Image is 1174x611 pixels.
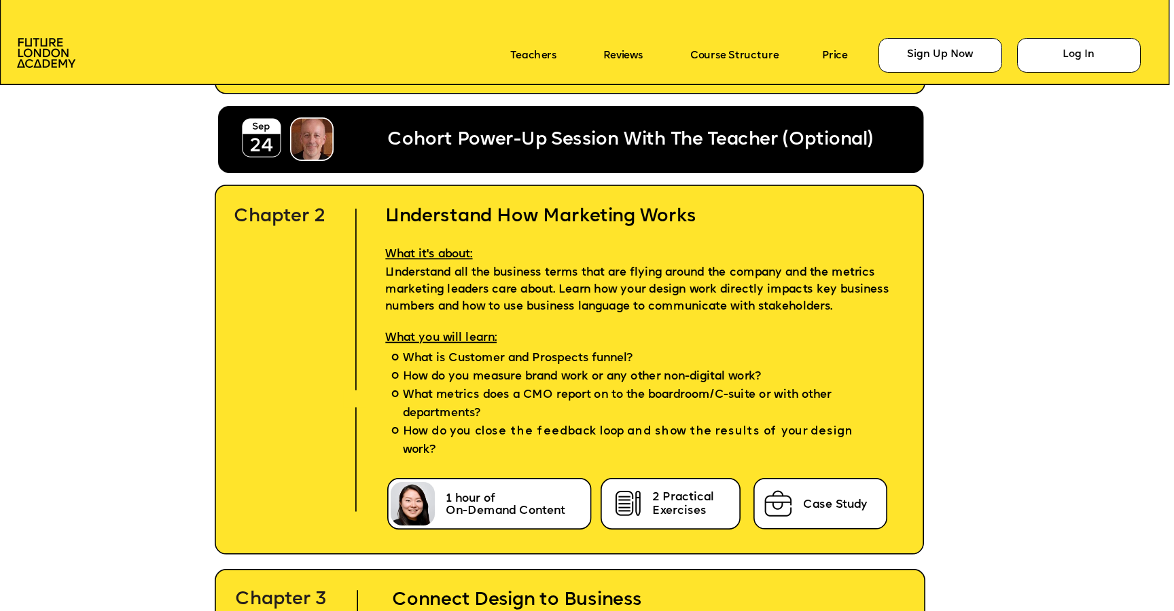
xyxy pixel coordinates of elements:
[387,131,872,149] span: Cohort Power-Up Session With The Teacher (Optional)
[762,487,796,520] img: image-75ee59ac-5515-4aba-aadc-0d7dfe35305c.png
[385,266,892,313] span: Understand all the business terms that are flying around the company and the metrics marketing le...
[402,386,887,423] span: What metrics does a CMO report on to the boardroom/C-suite or with other departments?
[402,350,633,368] span: What is Customer and Prospects funnel?
[803,498,868,511] span: Case Study
[402,425,856,456] span: How do you close the feedback loop and show the results of your design work?
[652,491,717,517] span: 2 Practical Exercises
[822,50,847,61] a: Price
[385,248,472,261] span: What it's about:
[240,116,283,160] img: image-18956b4c-1360-46b4-bafe-d711b826ae50.png
[446,492,565,517] span: 1 hour of On-Demand Content
[385,331,497,344] span: What you will learn:
[368,183,922,229] h2: Understand How Marketing Works
[234,208,325,226] span: Chapter 2
[510,50,556,61] a: Teachers
[402,368,761,386] span: How do you measure brand work or any other non-digital work?
[368,460,922,506] p: Included in the chapter:
[611,487,645,521] img: image-cb722855-f231-420d-ba86-ef8a9b8709e7.png
[690,50,779,61] a: Course Structure
[17,38,75,68] img: image-aac980e9-41de-4c2d-a048-f29dd30a0068.png
[603,50,642,61] a: Reviews
[235,591,327,609] span: Chapter 3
